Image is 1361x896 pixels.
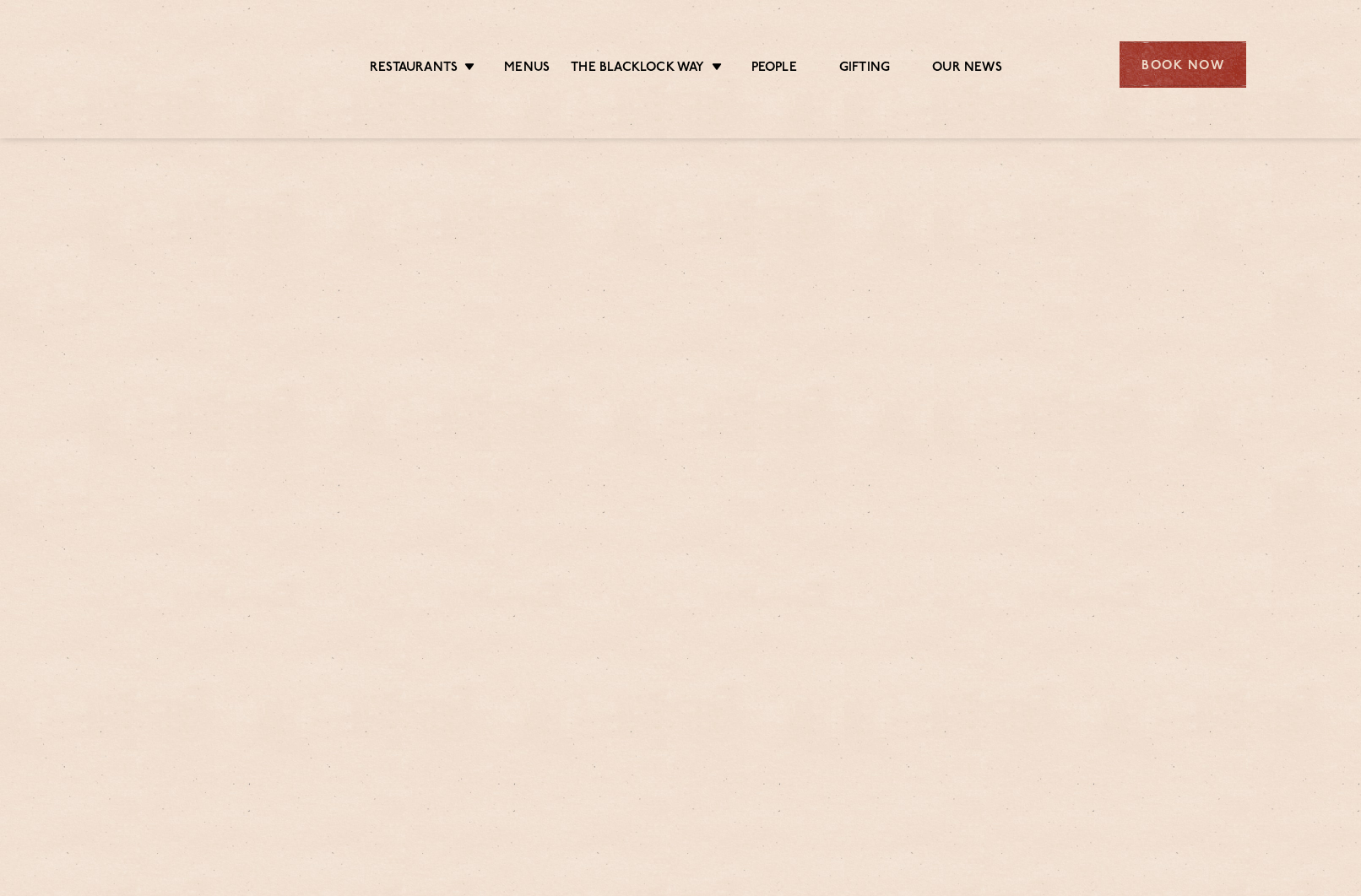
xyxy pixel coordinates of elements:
[115,16,261,113] img: svg%3E
[571,60,704,78] a: The Blacklock Way
[932,60,1002,78] a: Our News
[751,60,797,78] a: People
[504,60,550,78] a: Menus
[370,60,458,78] a: Restaurants
[1120,41,1246,88] div: Book Now
[839,60,890,78] a: Gifting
